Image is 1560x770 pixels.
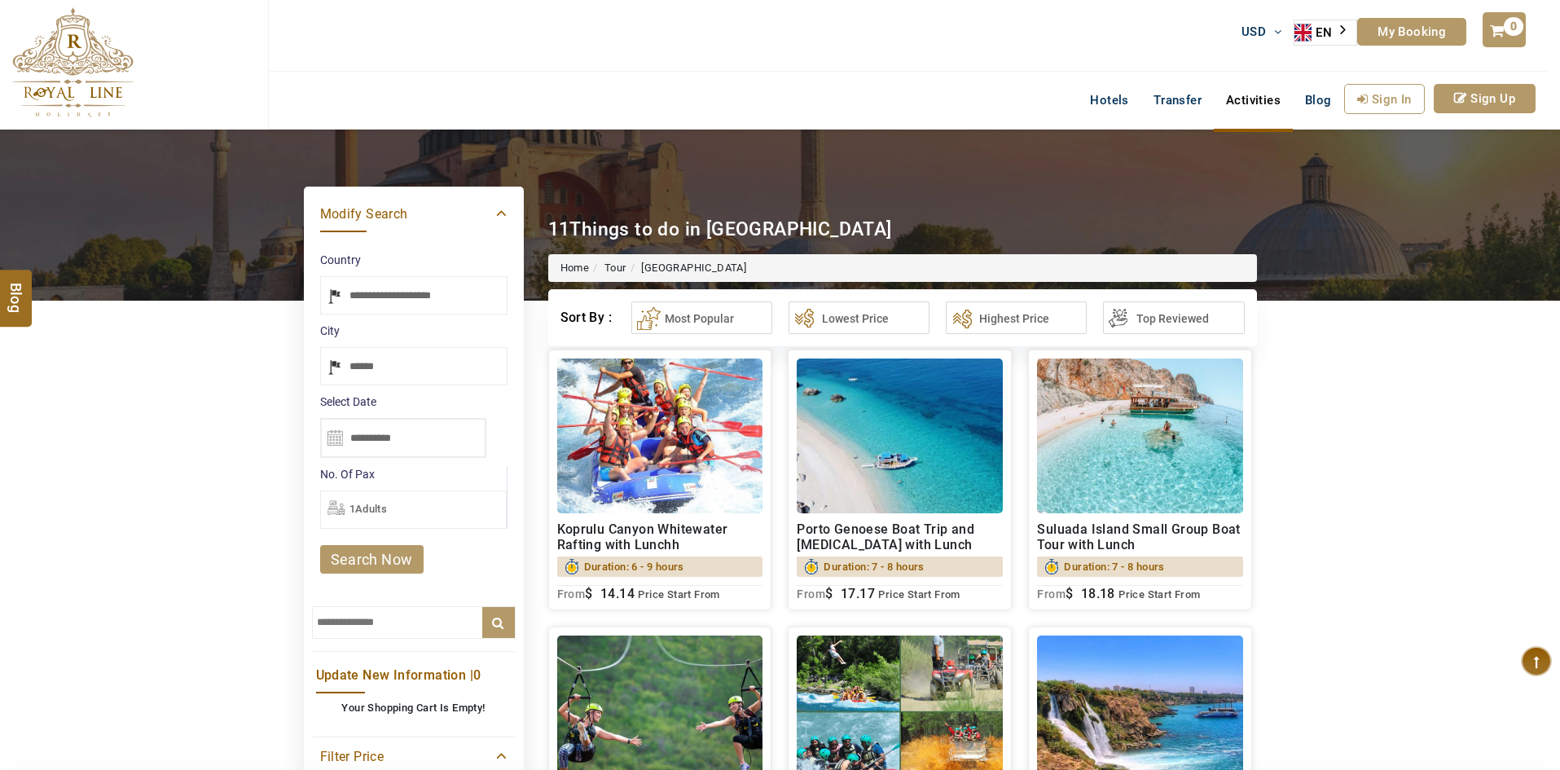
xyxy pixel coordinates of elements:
span: Price Start From [638,588,719,601]
span: $ [585,586,592,601]
button: Highest Price [946,301,1087,334]
a: Filter Price [320,746,508,766]
a: Transfer [1141,84,1214,117]
a: EN [1294,20,1356,45]
span: 18.18 [1081,586,1115,601]
h2: Suluada Island Small Group Boat Tour with Lunch [1037,521,1243,552]
span: Duration: 7 - 8 hours [824,557,924,577]
a: Porto Genoese Boat Trip and [MEDICAL_DATA] with LunchDuration: 7 - 8 hoursFrom$ 17.17 Price Start... [788,350,1012,610]
span: Duration: 7 - 8 hours [1064,557,1164,577]
span: Things to do in [GEOGRAPHIC_DATA] [569,218,891,240]
span: $ [825,586,833,601]
span: Price Start From [1118,588,1200,601]
span: 0 [1504,17,1523,36]
span: 14.14 [600,586,635,601]
a: Tour [604,262,626,274]
h2: Porto Genoese Boat Trip and [MEDICAL_DATA] with Lunch [797,521,1003,552]
a: Blog [1293,84,1344,117]
label: Country [320,252,508,268]
label: Select Date [320,394,508,410]
a: Modify Search [320,203,508,223]
a: My Booking [1357,18,1466,46]
button: Top Reviewed [1103,301,1244,334]
span: 11 [548,218,570,240]
a: Hotels [1078,84,1140,117]
a: Suluada Island Small Group Boat Tour with LunchDuration: 7 - 8 hoursFrom$ 18.18 Price Start From [1028,350,1252,610]
label: City [320,323,508,339]
span: USD [1241,24,1266,39]
sub: From [1037,587,1066,601]
a: Home [560,262,590,274]
span: 17.17 [841,586,875,601]
img: The Royal Line Holidays [12,7,134,117]
span: Blog [6,282,27,296]
span: Duration: 6 - 9 hours [584,557,684,577]
a: Sign In [1344,84,1425,114]
h2: Koprulu Canyon Whitewater Rafting with Lunchh [557,521,763,552]
div: Language [1294,20,1357,46]
div: Sort By : [560,301,615,334]
span: $ [1066,586,1073,601]
a: Activities [1214,84,1293,117]
img: Porto-Genoese-Boat-royallineholidays%202.jpg [797,359,1003,513]
span: 1Adults [349,503,388,515]
li: [GEOGRAPHIC_DATA] [626,261,747,276]
a: Sign Up [1434,84,1536,113]
img: Alanya-Koprulu-Canyon-Whitewater-Rafting-royallineholidays11.jpg [557,359,763,513]
a: search now [320,545,424,574]
a: Koprulu Canyon Whitewater Rafting with LunchhDuration: 6 - 9 hoursFrom$ 14.14 Price Start From [548,350,772,610]
b: Your Shopping Cart Is Empty! [341,702,485,714]
img: Antalya-Suluada-Island-royallineholidays2.jpg [1037,359,1243,513]
button: Lowest Price [789,301,929,334]
aside: Language selected: English [1294,20,1357,46]
sub: From [557,587,586,601]
button: Most Popular [631,301,772,334]
span: Blog [1305,93,1332,108]
label: No. Of Pax [320,466,507,482]
span: Price Start From [878,588,960,601]
a: 0 [1483,12,1525,47]
sub: From [797,587,825,601]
